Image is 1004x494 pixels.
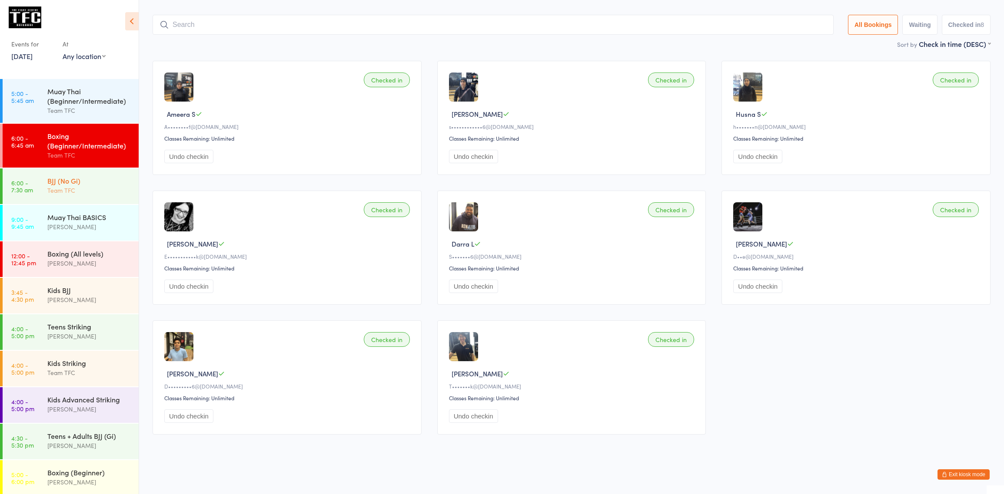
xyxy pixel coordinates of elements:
time: 4:30 - 5:30 pm [11,435,34,448]
div: Teens + Adults BJJ (Gi) [47,431,131,441]
button: Checked in8 [942,15,991,35]
span: [PERSON_NAME] [736,239,787,248]
input: Search [153,15,834,35]
div: Team TFC [47,368,131,378]
span: [PERSON_NAME] [167,239,218,248]
time: 5:00 - 6:00 pm [11,471,34,485]
div: Events for [11,37,54,51]
span: Ameera S [167,109,196,119]
div: D•••••••••6@[DOMAIN_NAME] [164,382,412,390]
div: Classes Remaining: Unlimited [164,135,412,142]
div: BJJ (No Gi) [47,176,131,185]
button: Undo checkin [164,280,213,293]
img: image1757365185.png [449,72,478,102]
button: Undo checkin [449,280,498,293]
img: The Fight Centre Brisbane [9,7,41,28]
button: All Bookings [848,15,898,35]
div: Classes Remaining: Unlimited [449,135,697,142]
button: Waiting [902,15,937,35]
div: Boxing (Beginner) [47,468,131,477]
img: image1757019635.png [164,72,193,102]
div: Classes Remaining: Unlimited [449,394,697,402]
div: [PERSON_NAME] [47,295,131,305]
div: [PERSON_NAME] [47,441,131,451]
div: [PERSON_NAME] [47,331,131,341]
div: E•••••••••••k@[DOMAIN_NAME] [164,253,412,260]
div: [PERSON_NAME] [47,404,131,414]
div: Kids Advanced Striking [47,395,131,404]
button: Undo checkin [164,409,213,423]
time: 6:00 - 6:45 am [11,135,34,148]
div: Checked in [364,332,410,347]
a: 5:00 -5:45 amMuay Thai (Beginner/Intermediate)Team TFC [3,79,139,123]
img: image1748203224.png [164,332,193,361]
a: 6:00 -6:45 amBoxing (Beginner/Intermediate)Team TFC [3,124,139,168]
div: Boxing (Beginner/Intermediate) [47,131,131,150]
a: 4:00 -5:00 pmKids Advanced Striking[PERSON_NAME] [3,387,139,423]
button: Exit kiosk mode [938,469,990,480]
button: Undo checkin [449,150,498,163]
label: Sort by [897,40,917,49]
div: Checked in [648,332,694,347]
time: 12:00 - 12:45 pm [11,252,36,266]
div: Boxing (All levels) [47,249,131,258]
a: [DATE] [11,51,33,61]
span: Husna S [736,109,761,119]
div: Check in time (DESC) [919,39,991,49]
div: D••e@[DOMAIN_NAME] [733,253,981,260]
a: 4:00 -5:00 pmTeens Striking[PERSON_NAME] [3,314,139,350]
img: image1724702497.png [449,332,478,361]
div: [PERSON_NAME] [47,258,131,268]
a: 4:00 -5:00 pmKids StrikingTeam TFC [3,351,139,386]
div: Checked in [933,202,979,217]
div: Team TFC [47,105,131,115]
div: Classes Remaining: Unlimited [733,135,981,142]
div: 8 [981,21,984,28]
img: image1740908157.png [733,202,762,231]
a: 9:00 -9:45 amMuay Thai BASICS[PERSON_NAME] [3,205,139,240]
div: Muay Thai BASICS [47,212,131,222]
img: image1697842793.png [164,202,193,231]
div: Classes Remaining: Unlimited [164,264,412,272]
span: [PERSON_NAME] [452,369,503,378]
button: Undo checkin [733,280,782,293]
div: Any location [63,51,106,61]
time: 4:00 - 5:00 pm [11,325,34,339]
div: s••••••••••••6@[DOMAIN_NAME] [449,123,697,130]
time: 9:00 - 9:45 am [11,216,34,230]
div: Checked in [364,202,410,217]
div: Kids BJJ [47,285,131,295]
time: 4:00 - 5:00 pm [11,398,34,412]
a: 12:00 -12:45 pmBoxing (All levels)[PERSON_NAME] [3,241,139,277]
button: Undo checkin [733,150,782,163]
img: image1755671725.png [449,202,478,231]
button: Undo checkin [449,409,498,423]
div: [PERSON_NAME] [47,477,131,487]
div: Team TFC [47,185,131,195]
div: Kids Striking [47,358,131,368]
div: Checked in [648,72,694,87]
div: Muay Thai (Beginner/Intermediate) [47,86,131,105]
div: Classes Remaining: Unlimited [449,264,697,272]
img: image1757364928.png [733,72,762,102]
div: Teens Striking [47,322,131,331]
div: Classes Remaining: Unlimited [164,394,412,402]
div: Checked in [648,202,694,217]
div: A••••••••f@[DOMAIN_NAME] [164,123,412,130]
span: [PERSON_NAME] [167,369,218,378]
a: 3:45 -4:30 pmKids BJJ[PERSON_NAME] [3,278,139,313]
button: Undo checkin [164,150,213,163]
time: 6:00 - 7:30 am [11,179,33,193]
span: [PERSON_NAME] [452,109,503,119]
div: T•••••••k@[DOMAIN_NAME] [449,382,697,390]
div: Checked in [364,72,410,87]
div: At [63,37,106,51]
time: 4:00 - 5:00 pm [11,362,34,375]
span: Darra L [452,239,474,248]
div: Checked in [933,72,979,87]
a: 4:30 -5:30 pmTeens + Adults BJJ (Gi)[PERSON_NAME] [3,424,139,459]
time: 3:45 - 4:30 pm [11,289,34,303]
div: Classes Remaining: Unlimited [733,264,981,272]
div: h•••••••n@[DOMAIN_NAME] [733,123,981,130]
time: 5:00 - 5:45 am [11,90,34,104]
